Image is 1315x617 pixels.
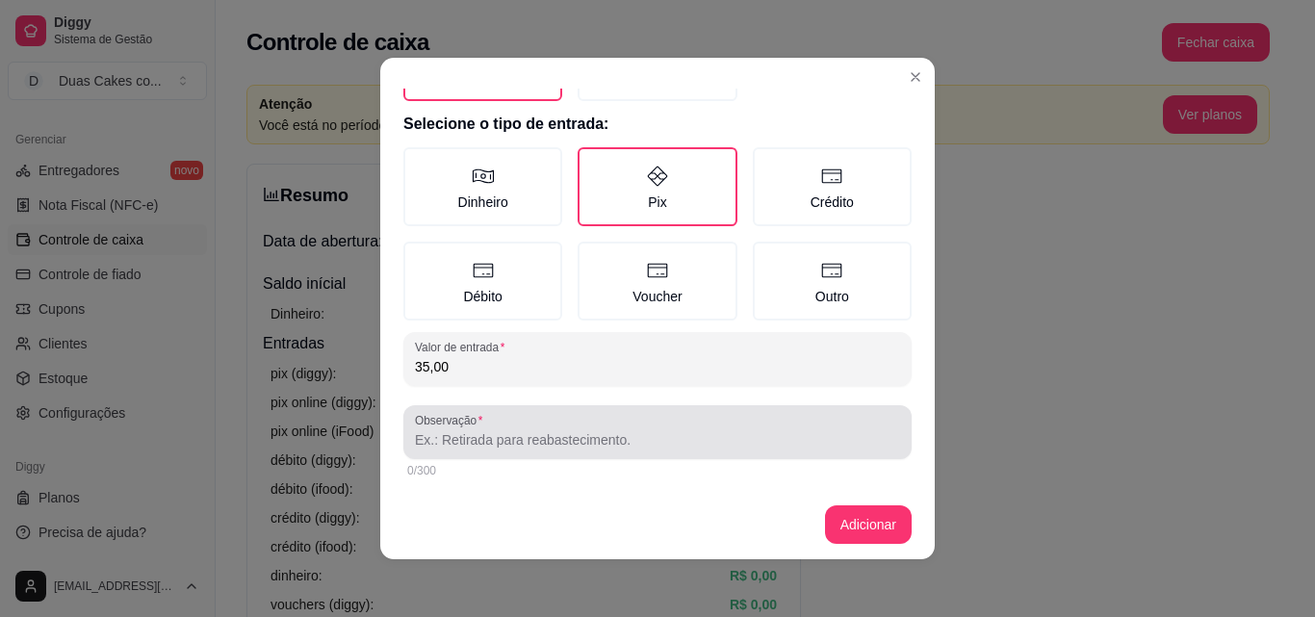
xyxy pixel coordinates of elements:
[415,430,900,450] input: Observação
[407,463,908,478] div: 0/300
[753,147,912,226] label: Crédito
[578,147,736,226] label: Pix
[415,339,511,355] label: Valor de entrada
[415,412,489,428] label: Observação
[403,113,912,136] h2: Selecione o tipo de entrada:
[825,505,912,544] button: Adicionar
[578,242,736,321] label: Voucher
[403,242,562,321] label: Débito
[403,147,562,226] label: Dinheiro
[753,242,912,321] label: Outro
[415,357,900,376] input: Valor de entrada
[900,62,931,92] button: Close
